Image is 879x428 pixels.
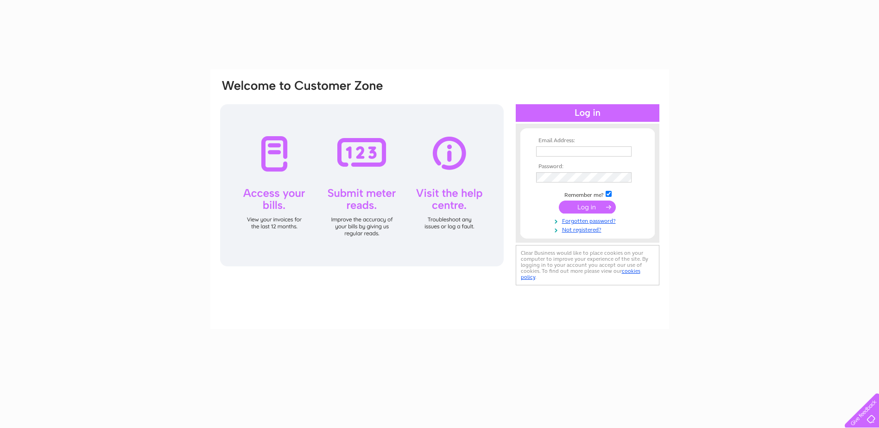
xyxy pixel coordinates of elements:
[536,225,641,233] a: Not registered?
[559,201,616,214] input: Submit
[534,164,641,170] th: Password:
[534,138,641,144] th: Email Address:
[536,216,641,225] a: Forgotten password?
[534,189,641,199] td: Remember me?
[521,268,640,280] a: cookies policy
[516,245,659,285] div: Clear Business would like to place cookies on your computer to improve your experience of the sit...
